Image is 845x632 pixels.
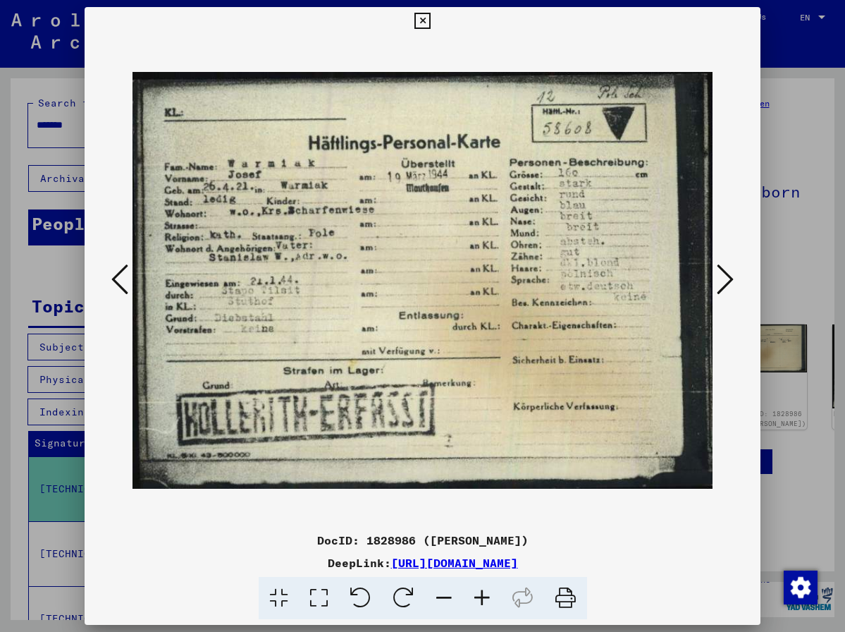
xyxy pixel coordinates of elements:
img: Change consent [784,571,818,604]
img: 001.jpg [132,35,713,526]
div: Change consent [783,570,817,604]
div: DocID: 1828986 ([PERSON_NAME]) [85,532,760,549]
a: [URL][DOMAIN_NAME] [391,556,518,570]
div: DeepLink: [85,554,760,571]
